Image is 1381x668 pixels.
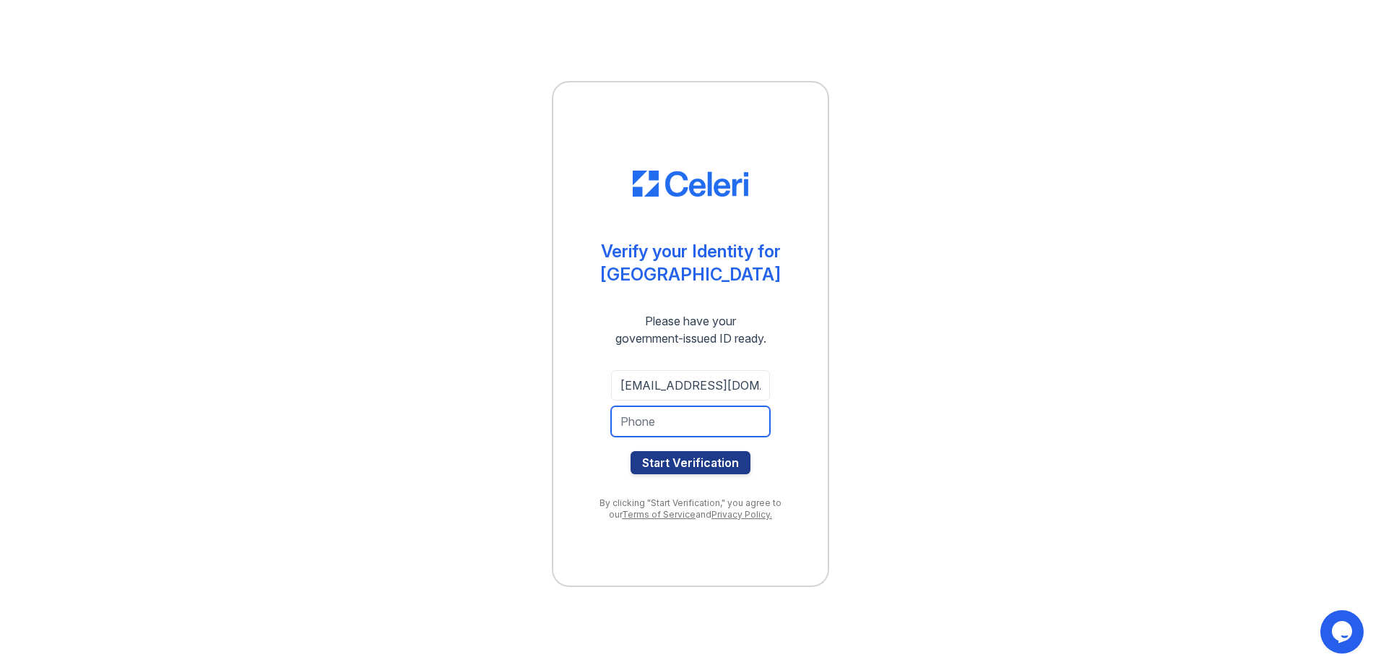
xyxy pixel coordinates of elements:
[611,370,770,401] input: Email
[1320,610,1367,654] iframe: chat widget
[631,451,750,474] button: Start Verification
[600,240,781,286] div: Verify your Identity for [GEOGRAPHIC_DATA]
[711,509,772,520] a: Privacy Policy.
[633,171,748,197] img: CE_Logo_Blue-a8612792a0a2168367f1c8372b55b34899dd931a85d93a1a3d3e32e68fde9ad4.png
[589,312,792,347] div: Please have your government-issued ID ready.
[611,406,770,437] input: Phone
[582,497,799,521] div: By clicking "Start Verification," you agree to our and
[622,509,696,520] a: Terms of Service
